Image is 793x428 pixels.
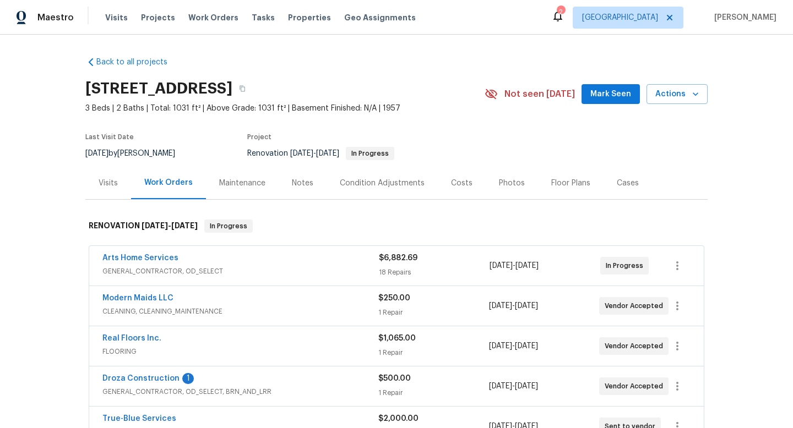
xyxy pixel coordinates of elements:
[290,150,313,157] span: [DATE]
[102,346,378,357] span: FLOORING
[605,381,667,392] span: Vendor Accepted
[499,178,525,189] div: Photos
[85,134,134,140] span: Last Visit Date
[617,178,639,189] div: Cases
[142,222,198,229] span: -
[379,267,490,278] div: 18 Repairs
[551,178,590,189] div: Floor Plans
[188,12,238,23] span: Work Orders
[85,208,708,244] div: RENOVATION [DATE]-[DATE]In Progress
[144,177,193,188] div: Work Orders
[102,386,378,397] span: GENERAL_CONTRACTOR, OD_SELECT, BRN_AND_LRR
[379,254,417,262] span: $6,882.69
[490,260,539,271] span: -
[105,12,128,23] span: Visits
[102,375,180,382] a: Droza Construction
[102,415,176,422] a: True-Blue Services
[451,178,472,189] div: Costs
[290,150,339,157] span: -
[489,381,538,392] span: -
[489,302,512,310] span: [DATE]
[489,300,538,311] span: -
[515,342,538,350] span: [DATE]
[182,373,194,384] div: 1
[347,150,393,157] span: In Progress
[85,147,188,160] div: by [PERSON_NAME]
[102,266,379,277] span: GENERAL_CONTRACTOR, OD_SELECT
[515,382,538,390] span: [DATE]
[340,178,425,189] div: Condition Adjustments
[219,178,265,189] div: Maintenance
[102,294,173,302] a: Modern Maids LLC
[85,83,232,94] h2: [STREET_ADDRESS]
[378,334,416,342] span: $1,065.00
[515,302,538,310] span: [DATE]
[489,382,512,390] span: [DATE]
[85,150,108,157] span: [DATE]
[378,294,410,302] span: $250.00
[89,220,198,233] h6: RENOVATION
[102,306,378,317] span: CLEANING, CLEANING_MAINTENANCE
[655,87,699,101] span: Actions
[85,103,485,114] span: 3 Beds | 2 Baths | Total: 1031 ft² | Above Grade: 1031 ft² | Basement Finished: N/A | 1957
[247,150,394,157] span: Renovation
[515,262,539,270] span: [DATE]
[489,341,538,352] span: -
[247,134,271,140] span: Project
[605,300,667,311] span: Vendor Accepted
[647,84,708,105] button: Actions
[316,150,339,157] span: [DATE]
[85,57,191,68] a: Back to all projects
[557,7,564,18] div: 2
[99,178,118,189] div: Visits
[504,89,575,100] span: Not seen [DATE]
[490,262,513,270] span: [DATE]
[344,12,416,23] span: Geo Assignments
[606,260,648,271] span: In Progress
[582,84,640,105] button: Mark Seen
[288,12,331,23] span: Properties
[37,12,74,23] span: Maestro
[205,221,252,232] span: In Progress
[378,307,488,318] div: 1 Repair
[102,254,178,262] a: Arts Home Services
[378,415,419,422] span: $2,000.00
[142,222,168,229] span: [DATE]
[582,12,658,23] span: [GEOGRAPHIC_DATA]
[590,87,631,101] span: Mark Seen
[292,178,313,189] div: Notes
[378,347,488,358] div: 1 Repair
[171,222,198,229] span: [DATE]
[378,387,488,398] div: 1 Repair
[489,342,512,350] span: [DATE]
[102,334,161,342] a: Real Floors Inc.
[232,79,252,98] button: Copy Address
[141,12,175,23] span: Projects
[605,341,667,352] span: Vendor Accepted
[710,12,776,23] span: [PERSON_NAME]
[378,375,411,382] span: $500.00
[252,14,275,21] span: Tasks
